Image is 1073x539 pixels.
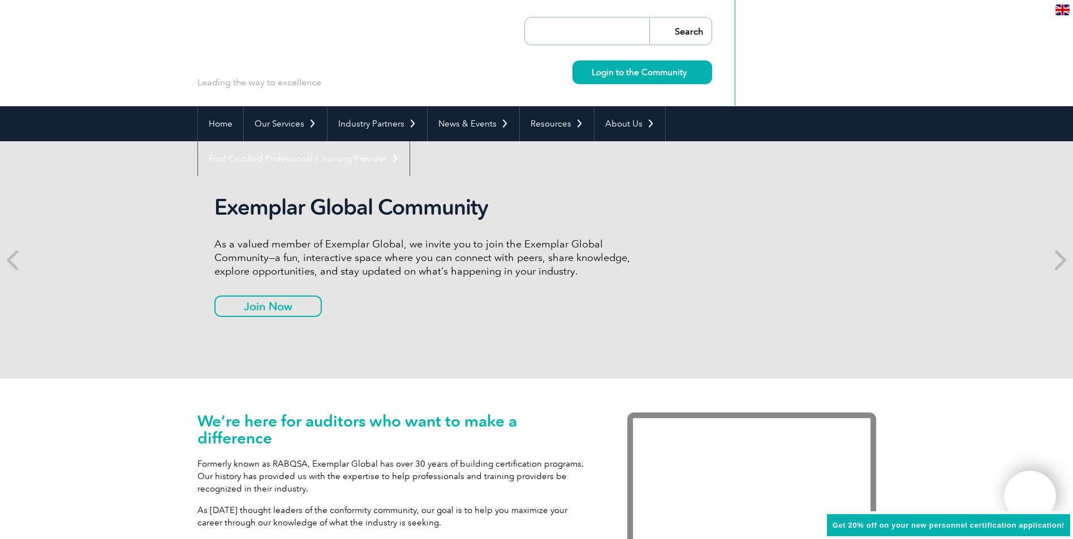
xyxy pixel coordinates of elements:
a: Login to the Community [572,60,712,84]
a: News & Events [428,106,519,141]
a: Resources [520,106,594,141]
a: Home [198,106,243,141]
a: About Us [594,106,665,141]
p: Leading the way to excellence [197,76,321,89]
img: svg+xml;nitro-empty-id=MzcwOjIyMw==-1;base64,PHN2ZyB2aWV3Qm94PSIwIDAgMTEgMTEiIHdpZHRoPSIxMSIgaGVp... [687,69,693,75]
h1: We’re here for auditors who want to make a difference [197,412,593,446]
p: As a valued member of Exemplar Global, we invite you to join the Exemplar Global Community—a fun,... [214,237,639,278]
a: Our Services [244,106,327,141]
a: Find Certified Professional / Training Provider [198,141,410,176]
a: Join Now [214,295,322,317]
span: Get 20% off on your new personnel certification application! [833,521,1065,529]
input: Search [649,18,712,45]
p: Formerly known as RABQSA, Exemplar Global has over 30 years of building certification programs. O... [197,458,593,495]
img: en [1055,5,1070,15]
a: Industry Partners [327,106,427,141]
p: As [DATE] thought leaders of the conformity community, our goal is to help you maximize your care... [197,504,593,529]
h2: Exemplar Global Community [214,194,639,220]
img: svg+xml;nitro-empty-id=MTgxNToxMTY=-1;base64,PHN2ZyB2aWV3Qm94PSIwIDAgNDAwIDQwMCIgd2lkdGg9IjQwMCIg... [1016,483,1044,511]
